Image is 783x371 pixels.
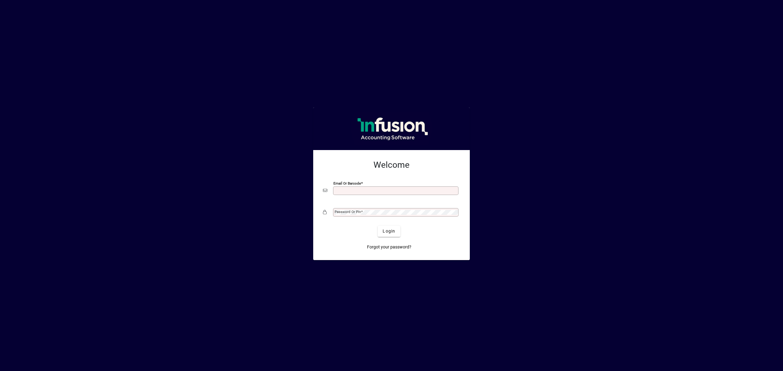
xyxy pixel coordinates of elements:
[367,244,411,250] span: Forgot your password?
[323,160,460,170] h2: Welcome
[383,228,395,234] span: Login
[365,242,414,253] a: Forgot your password?
[333,181,361,185] mat-label: Email or Barcode
[378,226,400,237] button: Login
[335,210,361,214] mat-label: Password or Pin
